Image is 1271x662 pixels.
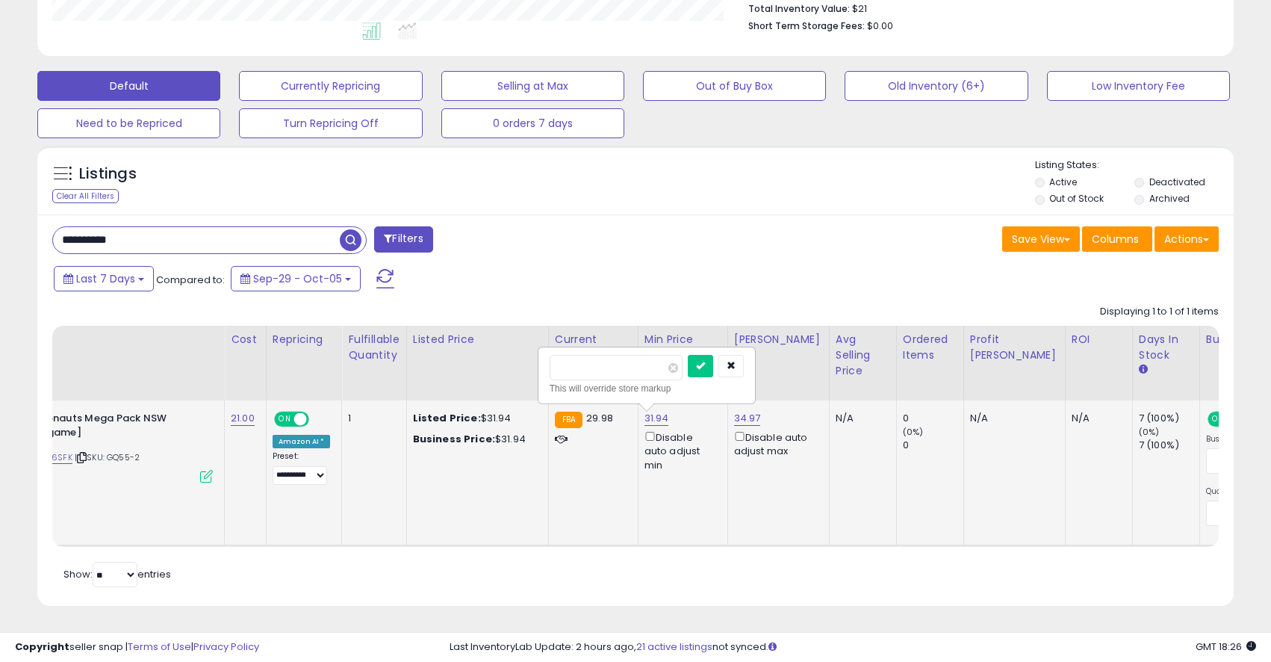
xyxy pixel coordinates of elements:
[1072,332,1126,347] div: ROI
[644,332,721,347] div: Min Price
[413,411,481,425] b: Listed Price:
[52,189,119,203] div: Clear All Filters
[555,332,632,363] div: Current Buybox Price
[348,332,400,363] div: Fulfillable Quantity
[1092,232,1139,247] span: Columns
[193,640,259,654] a: Privacy Policy
[239,71,422,101] button: Currently Repricing
[1139,363,1148,377] small: Days In Stock.
[555,412,582,428] small: FBA
[644,411,669,426] a: 31.94
[128,640,191,654] a: Terms of Use
[1155,226,1219,252] button: Actions
[1139,412,1199,425] div: 7 (100%)
[239,108,422,138] button: Turn Repricing Off
[903,332,957,363] div: Ordered Items
[63,567,171,581] span: Show: entries
[1209,413,1228,426] span: ON
[413,332,542,347] div: Listed Price
[1072,412,1121,425] div: N/A
[1100,305,1219,319] div: Displaying 1 to 1 of 1 items
[1139,439,1199,452] div: 7 (100%)
[734,429,818,458] div: Disable auto adjust max
[37,108,220,138] button: Need to be Repriced
[1139,426,1160,438] small: (0%)
[273,451,331,485] div: Preset:
[1035,158,1234,173] p: Listing States:
[307,413,331,426] span: OFF
[1049,176,1077,188] label: Active
[643,71,826,101] button: Out of Buy Box
[54,266,154,291] button: Last 7 Days
[748,19,865,32] b: Short Term Storage Fees:
[903,439,963,452] div: 0
[231,332,260,347] div: Cost
[441,71,624,101] button: Selling at Max
[734,332,823,347] div: [PERSON_NAME]
[450,640,1256,655] div: Last InventoryLab Update: 2 hours ago, not synced.
[273,435,331,448] div: Amazon AI *
[15,640,259,655] div: seller snap | |
[644,429,716,472] div: Disable auto adjust min
[253,271,342,286] span: Sep-29 - Oct-05
[441,108,624,138] button: 0 orders 7 days
[903,412,963,425] div: 0
[231,266,361,291] button: Sep-29 - Oct-05
[836,332,890,379] div: Avg Selling Price
[970,412,1054,425] div: N/A
[970,332,1059,363] div: Profit [PERSON_NAME]
[550,381,744,396] div: This will override store markup
[79,164,137,185] h5: Listings
[1082,226,1152,252] button: Columns
[76,271,135,286] span: Last 7 Days
[1149,192,1190,205] label: Archived
[734,411,761,426] a: 34.97
[276,413,294,426] span: ON
[413,412,537,425] div: $31.94
[748,2,850,15] b: Total Inventory Value:
[867,19,893,33] span: $0.00
[1196,640,1256,654] span: 2025-10-13 18:26 GMT
[374,226,432,253] button: Filters
[348,412,394,425] div: 1
[231,411,255,426] a: 21.00
[37,71,220,101] button: Default
[845,71,1028,101] button: Old Inventory (6+)
[903,426,924,438] small: (0%)
[156,273,225,287] span: Compared to:
[1149,176,1205,188] label: Deactivated
[1139,332,1193,363] div: Days In Stock
[1047,71,1230,101] button: Low Inventory Fee
[413,432,495,446] b: Business Price:
[636,640,712,654] a: 21 active listings
[1049,192,1104,205] label: Out of Stock
[836,412,885,425] div: N/A
[15,640,69,654] strong: Copyright
[1002,226,1080,252] button: Save View
[11,412,193,443] b: Scribblenauts Mega Pack NSW [video game]
[273,332,336,347] div: Repricing
[586,411,613,425] span: 29.98
[413,433,537,446] div: $31.94
[75,451,140,463] span: | SKU: GQ55-2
